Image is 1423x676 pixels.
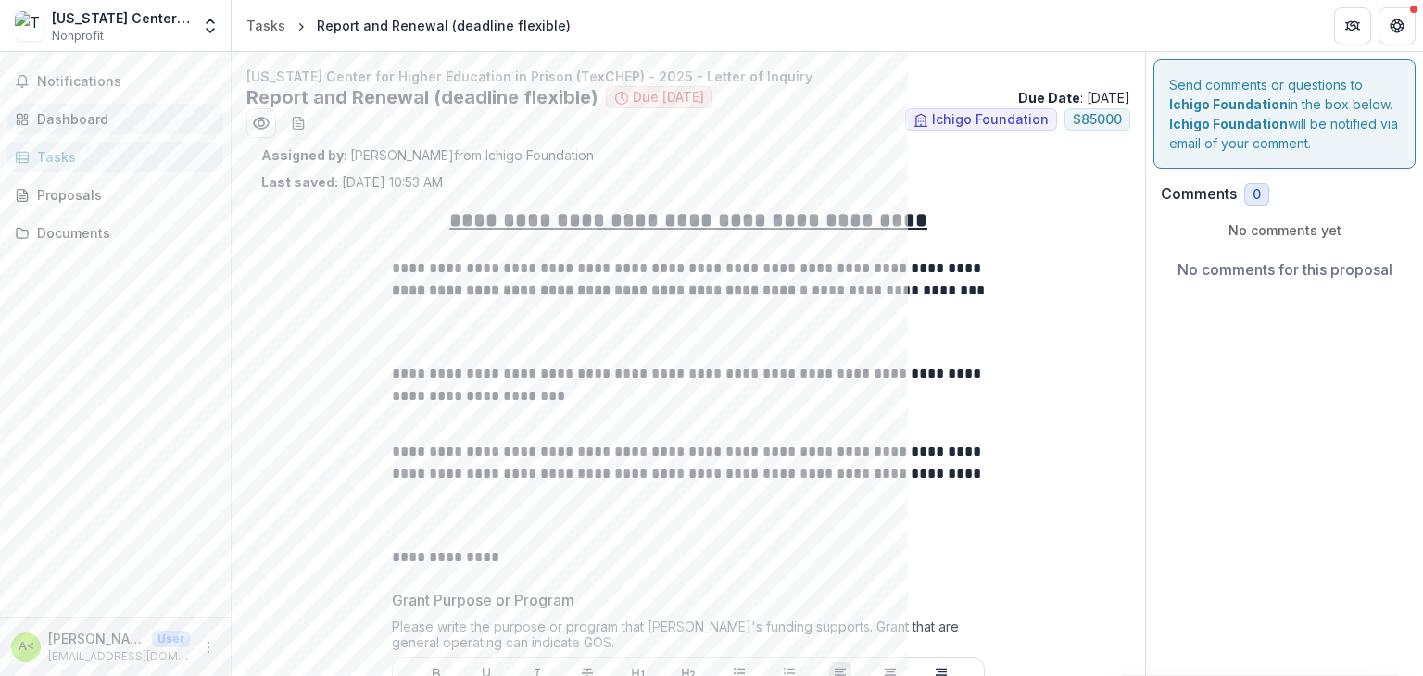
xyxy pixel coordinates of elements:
span: 0 [1253,187,1261,203]
p: User [152,631,190,647]
button: Open entity switcher [197,7,223,44]
p: Grant Purpose or Program [392,589,574,611]
h2: Comments [1161,185,1237,203]
a: Proposals [7,180,223,210]
nav: breadcrumb [239,12,578,39]
div: Report and Renewal (deadline flexible) [317,16,571,35]
span: Ichigo Foundation [932,112,1049,128]
button: Notifications [7,67,223,96]
div: Please write the purpose or program that [PERSON_NAME]'s funding supports. Grant that are general... [392,619,985,657]
div: Tasks [246,16,285,35]
a: Documents [7,218,223,248]
span: $ 85000 [1073,112,1122,128]
img: Texas Center for Higher Education in Prison (TexCHEP) [15,11,44,41]
button: More [197,636,220,658]
p: [PERSON_NAME] <[EMAIL_ADDRESS][DOMAIN_NAME]> [48,629,145,648]
strong: Ichigo Foundation [1169,116,1288,131]
button: Get Help [1379,7,1416,44]
button: download-word-button [283,108,313,138]
span: Due [DATE] [633,90,704,106]
p: No comments yet [1161,220,1408,240]
p: [US_STATE] Center for Higher Education in Prison (TexCHEP) - 2025 - Letter of Inquiry [246,67,1130,86]
div: Alexa Garza <alexa@texchep.org> [19,641,34,653]
p: No comments for this proposal [1177,258,1392,281]
span: Nonprofit [52,28,104,44]
strong: Assigned by [261,147,344,163]
p: [EMAIL_ADDRESS][DOMAIN_NAME] [48,648,190,665]
strong: Last saved: [261,174,338,190]
strong: Ichigo Foundation [1169,96,1288,112]
div: Proposals [37,185,208,205]
p: : [DATE] [1018,88,1130,107]
a: Tasks [239,12,293,39]
div: Documents [37,223,208,243]
h2: Report and Renewal (deadline flexible) [246,86,598,108]
div: Dashboard [37,109,208,129]
div: Send comments or questions to in the box below. will be notified via email of your comment. [1153,59,1416,169]
button: Partners [1334,7,1371,44]
strong: Due Date [1018,90,1080,106]
a: Dashboard [7,104,223,134]
span: Notifications [37,74,216,90]
p: : [PERSON_NAME] from Ichigo Foundation [261,145,1115,165]
div: Tasks [37,147,208,167]
a: Tasks [7,142,223,172]
p: [DATE] 10:53 AM [261,172,443,192]
button: Preview 5fd2ac2c-0315-4c89-a75f-790275585dc8.pdf [246,108,276,138]
div: [US_STATE] Center for Higher Education in Prison (TexCHEP) [52,8,190,28]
